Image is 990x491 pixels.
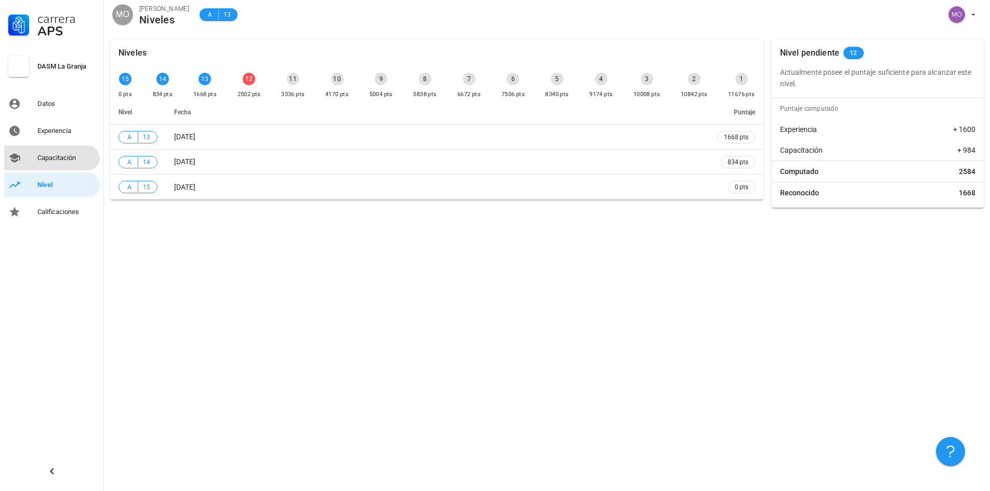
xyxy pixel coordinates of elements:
[948,6,965,23] div: avatar
[142,132,151,142] span: 13
[142,182,151,192] span: 15
[206,9,214,20] span: A
[139,14,189,25] div: Niveles
[4,118,100,143] a: Experiencia
[37,127,96,135] div: Experiencia
[4,91,100,116] a: Datos
[37,62,96,71] div: DASM La Granja
[551,73,563,85] div: 5
[243,73,255,85] div: 12
[125,182,134,192] span: A
[709,100,763,125] th: Puntaje
[589,89,613,100] div: 9174 pts
[112,4,133,25] div: avatar
[688,73,701,85] div: 2
[325,89,349,100] div: 4170 pts
[850,47,857,59] span: 12
[633,89,661,100] div: 10008 pts
[419,73,431,85] div: 8
[281,89,305,100] div: 3336 pts
[545,89,569,100] div: 8340 pts
[223,9,231,20] span: 13
[37,181,96,189] div: Nivel
[457,89,481,100] div: 6672 pts
[139,4,189,14] div: [PERSON_NAME]
[413,89,437,100] div: 5838 pts
[735,182,748,192] span: 0 pts
[780,145,823,155] span: Capacitación
[174,183,195,191] span: [DATE]
[724,132,748,142] span: 1668 pts
[4,200,100,224] a: Calificaciones
[959,188,975,198] span: 1668
[501,89,525,100] div: 7506 pts
[125,132,134,142] span: A
[4,172,100,197] a: Nivel
[595,73,608,85] div: 4
[375,73,387,85] div: 9
[37,12,96,25] div: Carrera
[953,124,975,135] span: + 1600
[369,89,393,100] div: 5004 pts
[641,73,653,85] div: 3
[734,109,755,116] span: Puntaje
[780,124,817,135] span: Experiencia
[174,132,195,141] span: [DATE]
[110,100,166,125] th: Nivel
[193,89,217,100] div: 1668 pts
[118,39,147,67] div: Niveles
[681,89,708,100] div: 10842 pts
[4,145,100,170] a: Capacitación
[237,89,261,100] div: 2502 pts
[728,89,755,100] div: 11676 pts
[166,100,709,125] th: Fecha
[37,100,96,108] div: Datos
[780,39,839,67] div: Nivel pendiente
[156,73,169,85] div: 14
[174,157,195,166] span: [DATE]
[37,154,96,162] div: Capacitación
[780,188,819,198] span: Reconocido
[153,89,173,100] div: 834 pts
[199,73,211,85] div: 13
[142,157,151,167] span: 14
[37,208,96,216] div: Calificaciones
[957,145,975,155] span: + 984
[780,67,975,89] p: Actualmente posee el puntaje suficiente para alcanzar este nivel.
[116,4,129,25] span: MO
[728,157,748,167] span: 834 pts
[125,157,134,167] span: A
[287,73,299,85] div: 11
[463,73,476,85] div: 7
[959,166,975,177] span: 2584
[776,98,984,119] div: Puntaje computado
[780,166,819,177] span: Computado
[507,73,519,85] div: 6
[331,73,344,85] div: 10
[118,89,132,100] div: 0 pts
[37,25,96,37] div: APS
[735,73,748,85] div: 1
[174,109,191,116] span: Fecha
[118,109,132,116] span: Nivel
[119,73,131,85] div: 15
